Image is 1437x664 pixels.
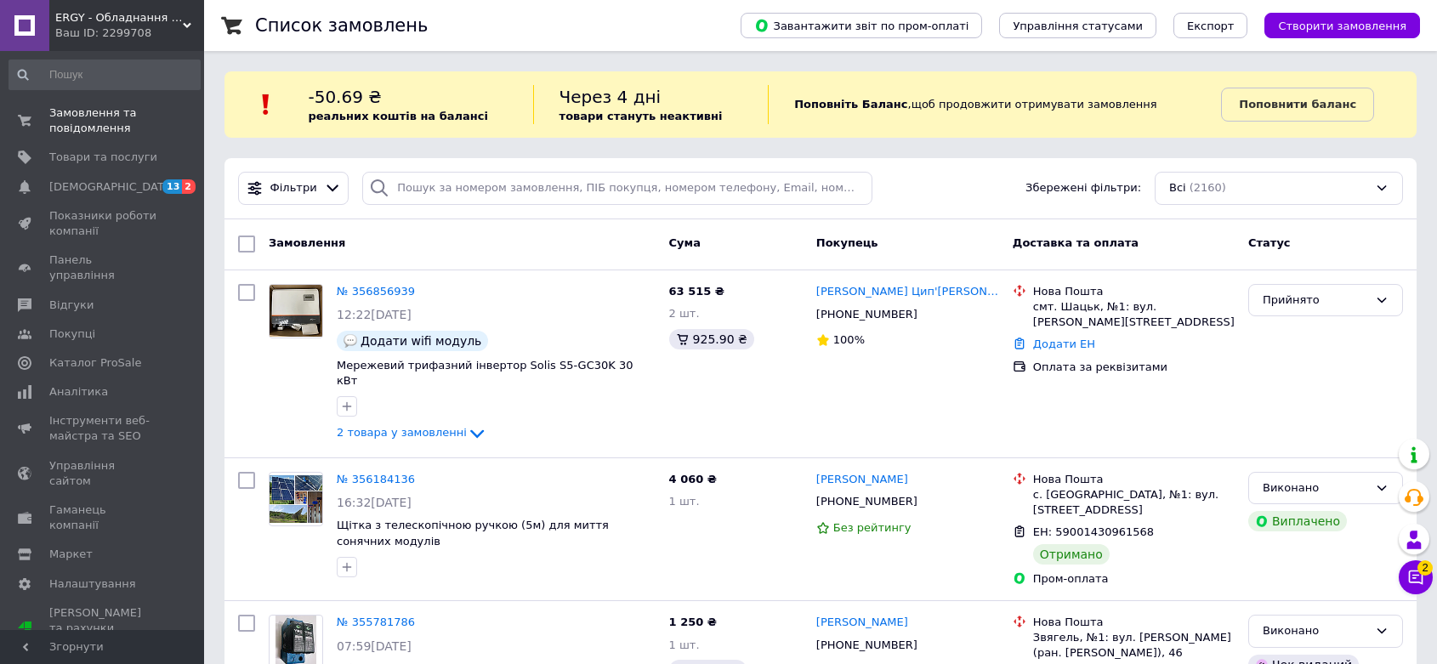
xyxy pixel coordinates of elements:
a: Створити замовлення [1247,19,1420,31]
div: Пром-оплата [1033,571,1235,587]
div: с. [GEOGRAPHIC_DATA], №1: вул. [STREET_ADDRESS] [1033,487,1235,518]
a: Мережевий трифазний інвертор Solis S5-GC30K 30 кВт [337,359,633,388]
input: Пошук [9,60,201,90]
button: Експорт [1173,13,1248,38]
span: 13 [162,179,182,194]
button: Створити замовлення [1264,13,1420,38]
span: 1 шт. [669,495,700,508]
div: Звягель, №1: вул. [PERSON_NAME] (ран. [PERSON_NAME]), 46 [1033,630,1235,661]
span: Гаманець компанії [49,502,157,533]
b: реальних коштів на балансі [308,110,488,122]
span: Експорт [1187,20,1235,32]
span: Аналітика [49,384,108,400]
span: 2 [182,179,196,194]
span: Доставка та оплата [1013,236,1139,249]
span: 1 250 ₴ [669,616,717,628]
img: Фото товару [270,475,322,523]
span: Інструменти веб-майстра та SEO [49,413,157,444]
span: 1 шт. [669,638,700,651]
span: ERGY - Обладнання для сонячних електростанцій [55,10,183,26]
span: Управління статусами [1013,20,1143,32]
a: Фото товару [269,284,323,338]
span: (2160) [1190,181,1226,194]
span: -50.69 ₴ [308,87,381,107]
div: Оплата за реквізитами [1033,360,1235,375]
a: Додати ЕН [1033,338,1095,350]
span: 63 515 ₴ [669,285,724,298]
div: , щоб продовжити отримувати замовлення [768,85,1221,124]
button: Завантажити звіт по пром-оплаті [741,13,982,38]
div: [PHONE_NUMBER] [813,634,921,656]
div: смт. Шацьк, №1: вул. [PERSON_NAME][STREET_ADDRESS] [1033,299,1235,330]
span: Маркет [49,547,93,562]
a: Поповнити баланс [1221,88,1374,122]
span: 4 060 ₴ [669,473,717,485]
span: ЕН: 59001430961568 [1033,525,1154,538]
a: [PERSON_NAME] [816,615,908,631]
span: Панель управління [49,253,157,283]
span: 2 [1417,560,1433,576]
span: Замовлення та повідомлення [49,105,157,136]
span: Фільтри [270,180,317,196]
div: [PHONE_NUMBER] [813,491,921,513]
div: 925.90 ₴ [669,329,754,349]
span: 12:22[DATE] [337,308,412,321]
a: [PERSON_NAME] [816,472,908,488]
div: Нова Пошта [1033,284,1235,299]
a: Щітка з телескопічною ручкою (5м) для миття сонячних модулів [337,519,609,548]
span: 100% [833,333,865,346]
div: Прийнято [1263,292,1368,309]
h1: Список замовлень [255,15,428,36]
input: Пошук за номером замовлення, ПІБ покупця, номером телефону, Email, номером накладної [362,172,872,205]
a: № 356184136 [337,473,415,485]
div: Отримано [1033,544,1110,565]
span: Завантажити звіт по пром-оплаті [754,18,968,33]
span: [DEMOGRAPHIC_DATA] [49,179,175,195]
span: 16:32[DATE] [337,496,412,509]
img: :exclamation: [253,92,279,117]
span: Додати wifi модуль [361,334,481,348]
b: Поповніть Баланс [794,98,907,111]
img: Фото товару [270,285,322,337]
span: Управління сайтом [49,458,157,489]
a: 2 товара у замовленні [337,426,487,439]
span: Створити замовлення [1278,20,1406,32]
span: Відгуки [49,298,94,313]
span: Показники роботи компанії [49,208,157,239]
span: 2 товара у замовленні [337,426,467,439]
img: :speech_balloon: [344,334,357,348]
div: Виконано [1263,622,1368,640]
span: [PERSON_NAME] та рахунки [49,605,157,652]
span: 07:59[DATE] [337,639,412,653]
div: Виплачено [1248,511,1347,531]
a: Фото товару [269,472,323,526]
span: Покупці [49,326,95,342]
span: Без рейтингу [833,521,912,534]
a: № 355781786 [337,616,415,628]
span: Каталог ProSale [49,355,141,371]
span: 2 шт. [669,307,700,320]
div: [PHONE_NUMBER] [813,304,921,326]
span: Cума [669,236,701,249]
a: [PERSON_NAME] Цип'[PERSON_NAME] [816,284,999,300]
b: Поповнити баланс [1239,98,1356,111]
span: Товари та послуги [49,150,157,165]
div: Виконано [1263,480,1368,497]
span: Налаштування [49,576,136,592]
button: Чат з покупцем2 [1399,560,1433,594]
span: Статус [1248,236,1291,249]
span: Всі [1169,180,1186,196]
b: товари стануть неактивні [559,110,723,122]
span: Збережені фільтри: [1025,180,1141,196]
button: Управління статусами [999,13,1156,38]
div: Ваш ID: 2299708 [55,26,204,41]
div: Нова Пошта [1033,615,1235,630]
a: № 356856939 [337,285,415,298]
div: Нова Пошта [1033,472,1235,487]
span: Покупець [816,236,878,249]
span: Через 4 дні [559,87,662,107]
span: Замовлення [269,236,345,249]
